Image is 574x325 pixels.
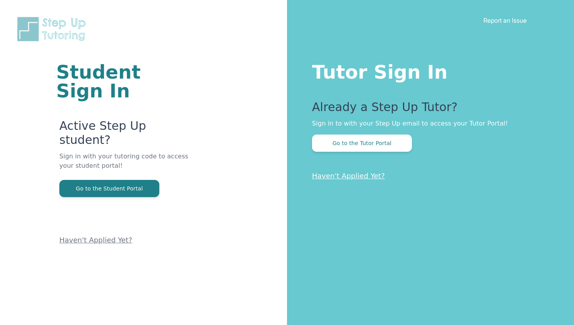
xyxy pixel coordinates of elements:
[59,180,159,197] button: Go to the Student Portal
[56,63,193,100] h1: Student Sign In
[312,135,412,152] button: Go to the Tutor Portal
[312,100,543,119] p: Already a Step Up Tutor?
[312,59,543,81] h1: Tutor Sign In
[312,172,385,180] a: Haven't Applied Yet?
[312,139,412,147] a: Go to the Tutor Portal
[59,152,193,180] p: Sign in with your tutoring code to access your student portal!
[59,236,132,244] a: Haven't Applied Yet?
[16,16,91,43] img: Step Up Tutoring horizontal logo
[312,119,543,128] p: Sign in to with your Step Up email to access your Tutor Portal!
[59,185,159,192] a: Go to the Student Portal
[483,16,527,24] a: Report an Issue
[59,119,193,152] p: Active Step Up student?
